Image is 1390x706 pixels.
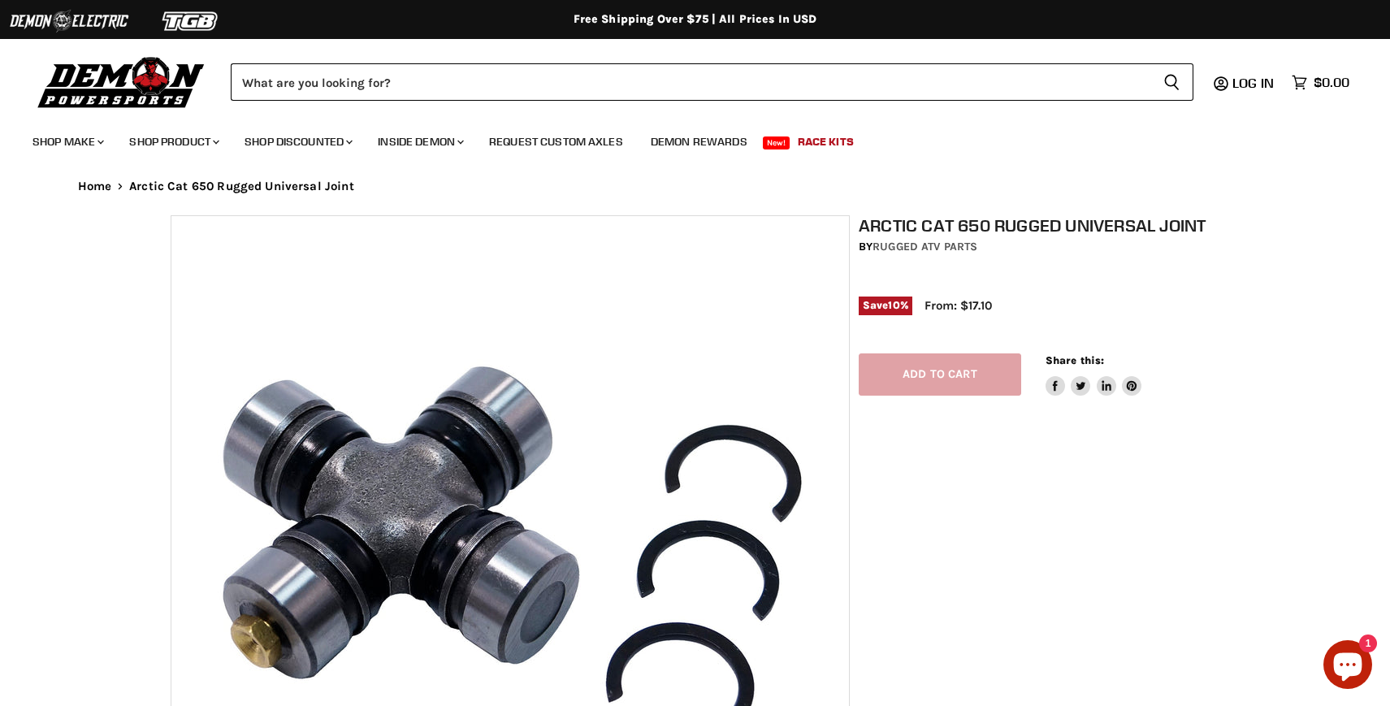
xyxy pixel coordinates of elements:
button: Search [1150,63,1193,101]
nav: Breadcrumbs [45,180,1345,193]
img: TGB Logo 2 [130,6,252,37]
span: New! [763,136,790,149]
ul: Main menu [20,119,1345,158]
a: Shop Make [20,125,114,158]
span: Log in [1232,75,1274,91]
input: Search [231,63,1150,101]
a: Shop Product [117,125,229,158]
div: by [859,238,1229,256]
img: Demon Electric Logo 2 [8,6,130,37]
div: Free Shipping Over $75 | All Prices In USD [45,12,1345,27]
a: Race Kits [786,125,866,158]
a: Shop Discounted [232,125,362,158]
inbox-online-store-chat: Shopify online store chat [1319,640,1377,693]
a: Request Custom Axles [477,125,635,158]
span: Save % [859,297,912,314]
a: Inside Demon [366,125,474,158]
a: Demon Rewards [639,125,760,158]
a: $0.00 [1284,71,1358,94]
span: $0.00 [1314,75,1349,90]
a: Log in [1225,76,1284,90]
a: Rugged ATV Parts [873,240,977,253]
h1: Arctic Cat 650 Rugged Universal Joint [859,215,1229,236]
span: 10 [888,299,899,311]
span: From: $17.10 [925,298,992,313]
a: Home [78,180,112,193]
span: Share this: [1046,354,1104,366]
span: Arctic Cat 650 Rugged Universal Joint [129,180,354,193]
aside: Share this: [1046,353,1142,396]
img: Demon Powersports [32,53,210,110]
form: Product [231,63,1193,101]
